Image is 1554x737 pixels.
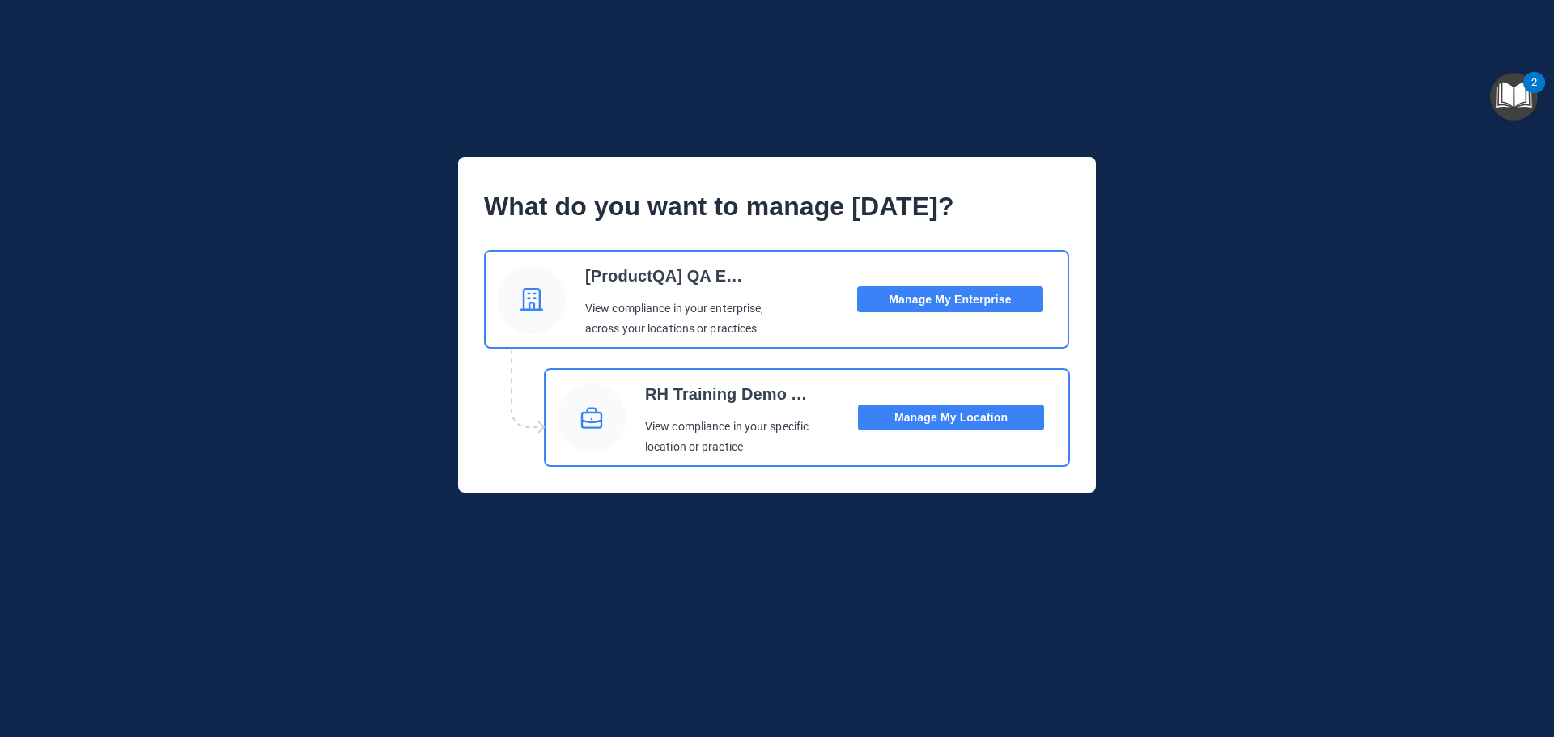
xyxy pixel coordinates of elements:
[645,437,811,458] p: location or practice
[1531,83,1537,104] div: 2
[857,286,1043,312] button: Manage My Enterprise
[585,260,751,292] p: [ProductQA] QA Ent_30_Mar
[585,299,764,320] p: View compliance in your enterprise,
[484,183,1070,231] p: What do you want to manage [DATE]?
[1490,73,1538,121] button: Open Resource Center, 2 new notifications
[645,378,811,410] p: RH Training Demo Account
[645,417,811,438] p: View compliance in your specific
[585,319,764,340] p: across your locations or practices
[858,405,1044,430] button: Manage My Location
